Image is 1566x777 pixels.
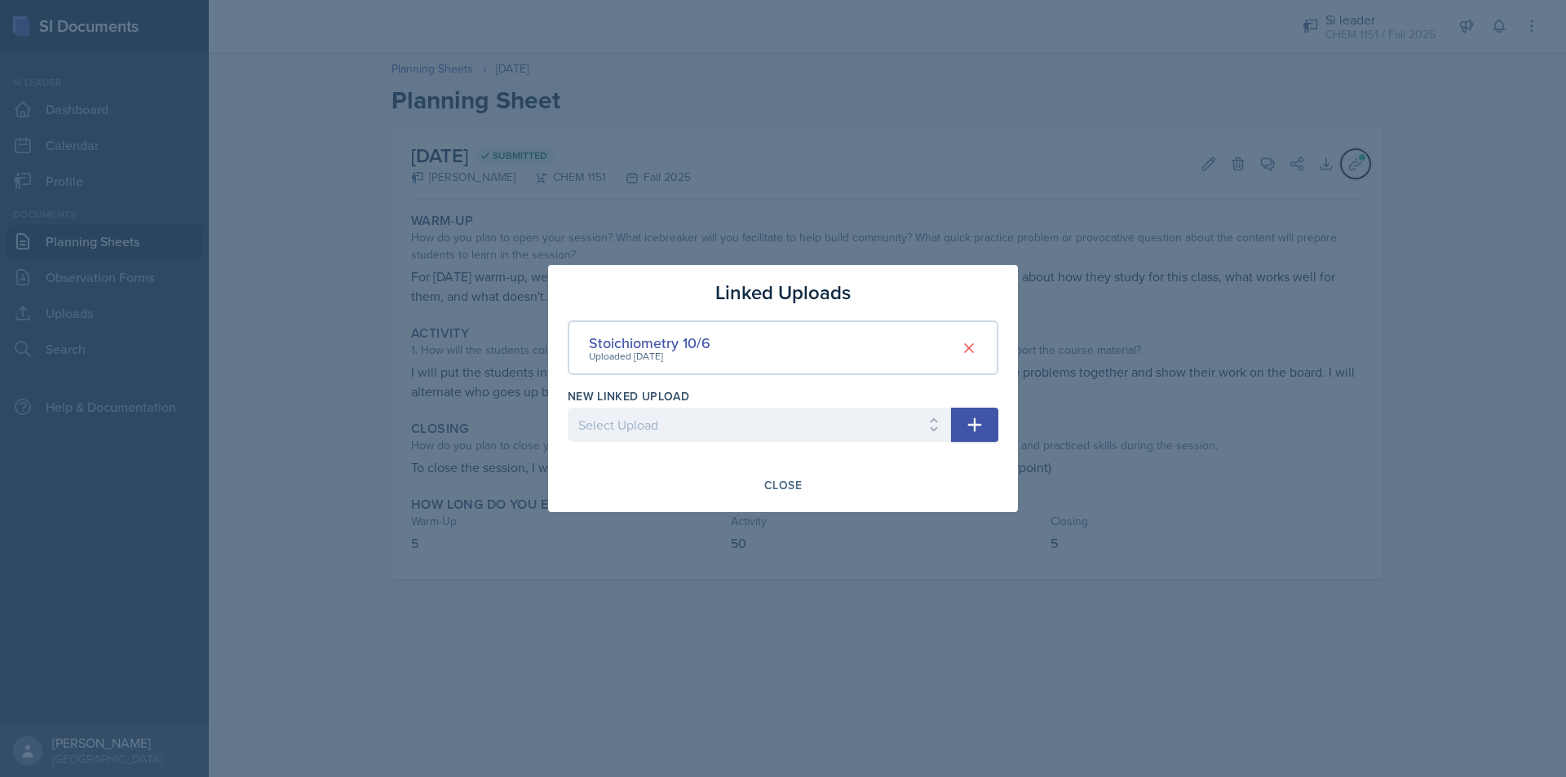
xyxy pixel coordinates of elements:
div: Stoichiometry 10/6 [589,332,710,354]
div: Close [764,479,802,492]
label: New Linked Upload [568,388,689,404]
div: Uploaded [DATE] [589,349,710,364]
button: Close [754,471,812,499]
h3: Linked Uploads [715,278,851,307]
